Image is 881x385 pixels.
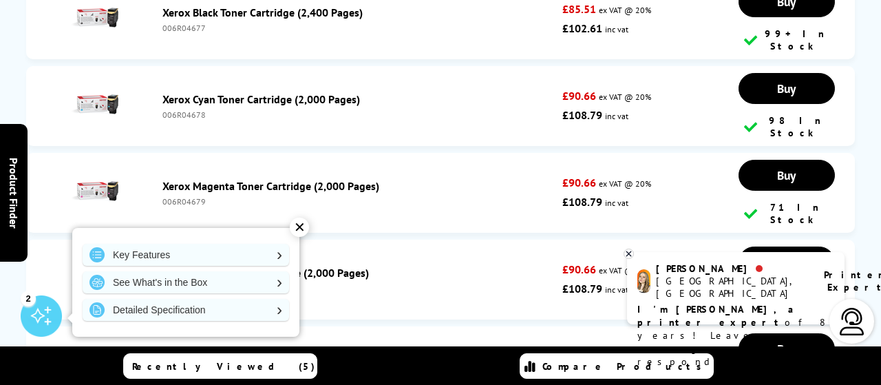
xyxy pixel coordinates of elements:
span: Buy [777,81,796,96]
img: Xerox Cyan Toner Cartridge (2,000 Pages) [70,81,118,129]
span: inc vat [605,284,628,295]
div: 006R04679 [162,196,556,207]
a: Xerox Black Toner Cartridge (2,400 Pages) [162,6,363,19]
span: ex VAT @ 20% [599,5,651,15]
div: 99+ In Stock [744,28,829,52]
a: Recently Viewed (5) [123,353,317,379]
a: Xerox Cyan Toner Cartridge (2,000 Pages) [162,92,360,106]
span: ex VAT @ 20% [599,92,651,102]
b: I'm [PERSON_NAME], a printer expert [637,303,798,329]
a: Compare Products [520,353,714,379]
span: ex VAT @ 20% [599,265,651,275]
img: Xerox Magenta Toner Cartridge (2,000 Pages) [70,167,118,216]
div: [PERSON_NAME] [656,262,807,275]
strong: £108.79 [562,108,602,122]
p: of 8 years! Leave me a message and I'll respond ASAP [637,303,834,368]
img: user-headset-light.svg [838,308,866,335]
strong: £108.79 [562,282,602,295]
div: 006R04680 [162,283,556,293]
span: inc vat [605,24,628,34]
strong: £90.66 [562,176,596,189]
img: Xerox Yellow Toner Cartridge (2,000 Pages) [70,254,118,302]
strong: £108.79 [562,195,602,209]
a: Detailed Specification [83,299,289,321]
strong: £90.66 [562,262,596,276]
div: 006R04677 [162,23,556,33]
div: 98 In Stock [744,114,829,139]
strong: £85.51 [562,2,596,16]
a: See What's in the Box [83,271,289,293]
div: 006R04678 [162,110,556,120]
a: Xerox Magenta Toner Cartridge (2,000 Pages) [162,179,379,193]
span: inc vat [605,111,628,121]
span: Compare Products [542,360,709,373]
strong: £102.61 [562,21,602,35]
div: 2 [21,291,36,306]
strong: £90.66 [562,89,596,103]
span: Product Finder [7,157,21,228]
div: [GEOGRAPHIC_DATA], [GEOGRAPHIC_DATA] [656,275,807,300]
a: Key Features [83,244,289,266]
span: Buy [777,167,796,183]
span: inc vat [605,198,628,208]
span: Recently Viewed (5) [132,360,315,373]
div: ✕ [290,218,309,237]
img: amy-livechat.png [637,269,650,293]
span: ex VAT @ 20% [599,178,651,189]
div: 71 In Stock [744,201,829,226]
